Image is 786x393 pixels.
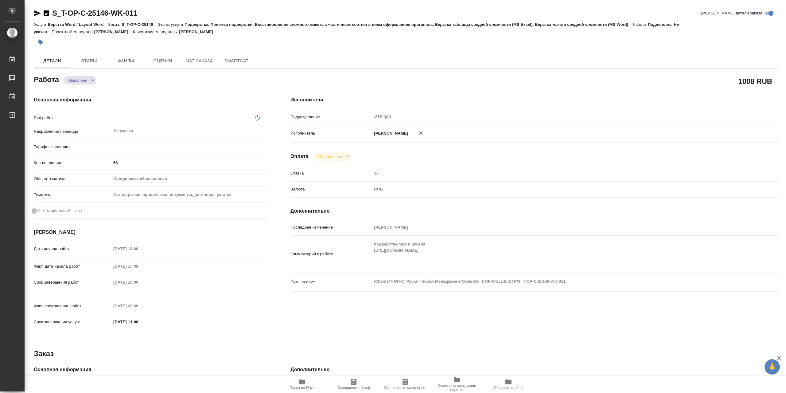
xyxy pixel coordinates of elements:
[290,207,779,215] h4: Дополнительно
[34,366,266,373] h4: Основная информация
[701,10,762,16] span: [PERSON_NAME] детали заказа
[431,376,483,393] button: Ссылка на инструкции верстки
[111,142,266,152] div: ​
[43,10,50,17] button: Скопировать ссылку
[108,22,122,27] p: Заказ:
[111,174,266,184] div: Юридическая/Финансовая
[34,349,54,359] h2: Заказ
[34,303,111,309] p: Факт. срок заверш. работ
[290,251,372,257] p: Комментарий к работе
[52,9,137,17] a: S_T-OP-C-25146-WK-011
[111,190,266,200] div: Стандартные юридические документы, договоры, уставы
[765,359,780,375] button: 🙏
[633,22,648,27] p: Работа
[67,78,89,83] button: Выполнен
[34,22,48,27] p: Услуга
[34,144,111,150] p: Тарифные единицы
[48,22,108,27] p: Верстка Word / Layout Word
[414,126,428,140] button: Удалить исполнителя
[290,186,372,192] p: Валюта
[483,376,534,393] button: Обновить файлы
[767,360,777,373] span: 🙏
[494,386,523,390] span: Обновить файлы
[290,224,372,230] p: Последнее изменение
[74,57,104,65] span: Этапы
[122,22,158,27] p: S_T-OP-C-25146
[111,57,141,65] span: Файлы
[34,263,111,269] p: Факт. дата начала работ
[94,29,133,34] p: [PERSON_NAME]
[317,154,344,159] button: Не оплачена
[34,279,111,285] p: Срок завершения работ
[372,276,738,287] textarea: /Clients/Т-ОП-С_Русал Глобал Менеджмент/Orders/S_T-OP-C-25146/DTP/S_T-OP-C-25146-WK-011
[34,10,41,17] button: Скопировать ссылку для ЯМессенджера
[290,366,779,373] h4: Дополнительно
[276,376,328,393] button: Папка на Drive
[34,96,266,104] h4: Основная информация
[290,279,372,285] p: Путь на drive
[111,317,165,326] input: ✎ Введи что-нибудь
[290,170,372,176] p: Ставка
[34,319,111,325] p: Срок завершения услуги
[290,130,372,136] p: Исполнитель
[34,73,59,84] h2: Работа
[158,22,185,27] p: Этапы услуги
[111,244,165,253] input: Пустое поле
[34,192,111,198] p: Тематика
[328,376,379,393] button: Скопировать бриф
[64,76,96,84] div: Выполнен
[290,114,372,120] p: Подразделение
[337,386,370,390] span: Скопировать бриф
[43,208,82,214] span: Нотариальный заказ
[34,246,111,252] p: Дата начала работ
[379,376,431,393] button: Скопировать мини-бриф
[290,96,779,104] h4: Исполнители
[372,169,738,178] input: Пустое поле
[148,57,177,65] span: Оценки
[34,35,47,49] button: Добавить тэг
[111,158,266,167] input: ✎ Введи что-нибудь
[222,57,251,65] span: SmartCat
[372,130,408,136] p: [PERSON_NAME]
[372,239,738,268] textarea: подверстка пдф и экселя [URL][DOMAIN_NAME]
[34,128,111,135] p: Направление перевода
[290,153,309,160] h4: Оплата
[34,229,266,236] h4: [PERSON_NAME]
[290,386,315,390] span: Папка на Drive
[372,184,738,195] div: RUB
[179,29,218,34] p: [PERSON_NAME]
[111,301,165,310] input: Пустое поле
[313,152,351,161] div: Выполнен
[52,29,94,34] p: Проектный менеджер
[34,115,111,121] p: Вид работ
[34,160,111,166] p: Кол-во единиц
[738,76,772,86] h2: 1008 RUB
[435,383,479,392] span: Ссылка на инструкции верстки
[111,262,165,271] input: Пустое поле
[185,22,633,27] p: Подверстка, Приемка подверстки, Восстановление сложного макета с частичным соответствием оформлен...
[37,57,67,65] span: Детали
[34,176,111,182] p: Общая тематика
[133,29,179,34] p: Клиентские менеджеры
[185,57,214,65] span: Чат заказа
[384,386,426,390] span: Скопировать мини-бриф
[372,223,738,232] input: Пустое поле
[111,278,165,287] input: Пустое поле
